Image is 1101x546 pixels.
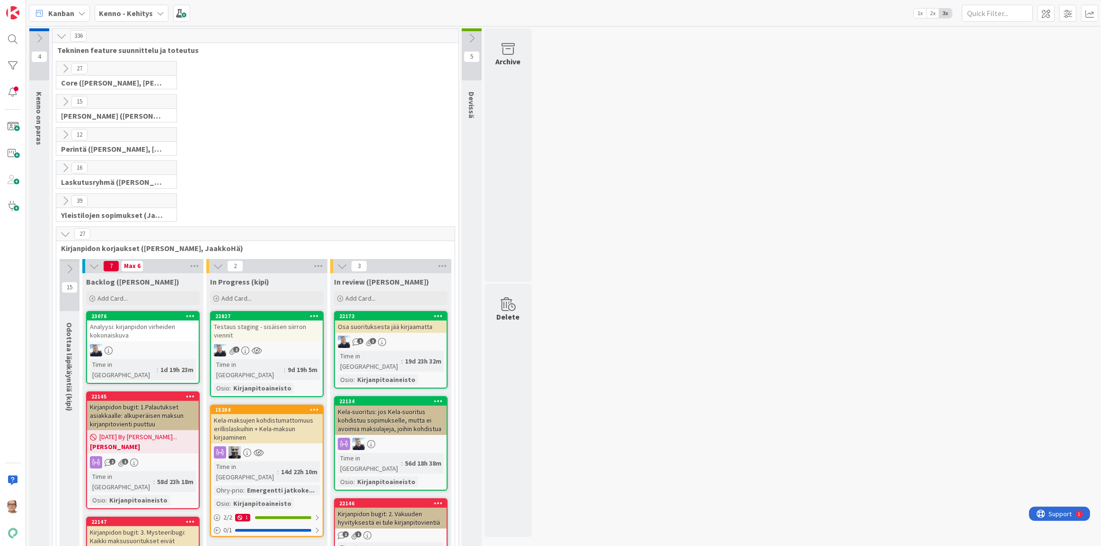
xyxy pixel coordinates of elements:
div: Kirjanpidon bugit: 2. Vakuuden hyvityksestä ei tule kirjanpitovientiä [335,508,447,529]
div: Time in [GEOGRAPHIC_DATA] [338,351,401,372]
div: 22134 [335,397,447,406]
div: Kirjanpitoaineisto [107,495,170,505]
span: Odottaa läpikäyntiä (kipi) [65,322,74,411]
input: Quick Filter... [962,5,1033,22]
span: Backlog (kipi) [86,277,179,286]
span: 15 [71,96,88,107]
div: JJ [211,344,323,356]
img: JJ [338,336,350,348]
span: : [277,467,279,477]
span: Devissä [467,92,476,118]
a: 22827Testaus staging - sisäisen siirron viennitJJTime in [GEOGRAPHIC_DATA]:9d 19h 5mOsio:Kirjanpi... [210,311,324,397]
div: 0/1 [211,524,323,536]
span: 5 [464,51,480,62]
div: Kirjanpidon bugit: 1.Palautukset asiakkaalle: alkuperäisen maksun kirjanpitovienti puuttuu [87,401,199,430]
div: Archive [496,56,521,67]
a: 22173Osa suorituksesta jää kirjaamattaJJTime in [GEOGRAPHIC_DATA]:19d 23h 32mOsio:Kirjanpitoaineisto [334,311,448,389]
span: 1 [343,531,349,537]
div: Time in [GEOGRAPHIC_DATA] [338,453,401,474]
span: [DATE] By [PERSON_NAME]... [99,432,177,442]
span: : [157,364,158,375]
div: 22173 [339,313,447,320]
span: 27 [74,228,90,240]
div: Time in [GEOGRAPHIC_DATA] [214,359,284,380]
div: 23076 [91,313,199,320]
span: 1x [914,9,926,18]
div: Osio [338,477,353,487]
div: 2/21 [211,511,323,523]
span: 27 [71,63,88,74]
div: 22146Kirjanpidon bugit: 2. Vakuuden hyvityksestä ei tule kirjanpitovientiä [335,499,447,529]
div: 23076 [87,312,199,321]
span: 3 [351,260,367,272]
div: Emergentti jatkoke... [245,485,317,495]
b: [PERSON_NAME] [90,442,196,451]
span: 2x [926,9,939,18]
div: 15284 [211,406,323,414]
div: 22827 [215,313,323,320]
span: Add Card... [345,294,376,303]
div: 22145 [91,393,199,400]
span: 2 [109,459,115,465]
a: 15284Kela-maksujen kohdistumattomuus erillislaskuihin + Kela-maksun kirjaaminenJHTime in [GEOGRAP... [210,405,324,537]
span: 16 [71,162,88,173]
div: JH [211,446,323,459]
div: Kirjanpitoaineisto [355,374,418,385]
span: 2 / 2 [223,512,232,522]
div: 1 [235,514,250,521]
span: 0 / 1 [223,525,232,535]
div: JJ [335,336,447,348]
span: Halti (Sebastian, VilleH, Riikka, Antti, MikkoV, PetriH, PetriM) [61,111,165,121]
div: Kela-maksujen kohdistumattomuus erillislaskuihin + Kela-maksun kirjaaminen [211,414,323,443]
span: 3x [939,9,952,18]
span: 4 [31,51,47,62]
div: 15284 [215,407,323,413]
span: Kenno on paras [35,92,44,145]
span: 15 [62,282,78,293]
a: 22134Kela-suoritus: jos Kela-suoritus kohdistuu sopimukselle, mutta ei avoimia maksulajeja, joihi... [334,396,448,491]
img: Visit kanbanzone.com [6,6,19,19]
div: Osio [214,383,229,393]
span: : [153,477,155,487]
div: Kirjanpitoaineisto [231,498,294,509]
div: 19d 23h 32m [403,356,444,366]
div: Testaus staging - sisäisen siirron viennit [211,321,323,341]
div: 22134 [339,398,447,405]
div: Osa suorituksesta jää kirjaamatta [335,321,447,333]
div: 9d 19h 5m [285,364,320,375]
span: : [106,495,107,505]
div: 22134Kela-suoritus: jos Kela-suoritus kohdistuu sopimukselle, mutta ei avoimia maksulajeja, joihi... [335,397,447,435]
div: JJ [335,438,447,450]
b: Kenno - Kehitys [99,9,153,18]
span: Core (Pasi, Jussi, JaakkoHä, Jyri, Leo, MikkoK, Väinö, MattiH) [61,78,165,87]
div: Osio [214,498,229,509]
span: 12 [71,129,88,140]
div: Time in [GEOGRAPHIC_DATA] [214,461,277,482]
span: 336 [70,30,87,42]
span: : [243,485,245,495]
div: 22173Osa suorituksesta jää kirjaamatta [335,312,447,333]
div: 22146 [339,500,447,507]
span: : [353,374,355,385]
span: Add Card... [221,294,252,303]
span: 7 [103,260,119,272]
div: 22827 [211,312,323,321]
div: Delete [497,311,520,322]
div: 15284Kela-maksujen kohdistumattomuus erillislaskuihin + Kela-maksun kirjaaminen [211,406,323,443]
div: Osio [90,495,106,505]
span: : [401,458,403,468]
div: Time in [GEOGRAPHIC_DATA] [90,471,153,492]
span: Yleistilojen sopimukset (Jaakko, VilleP, TommiL, Simo) [61,210,165,220]
div: 22145Kirjanpidon bugit: 1.Palautukset asiakkaalle: alkuperäisen maksun kirjanpitovienti puuttuu [87,392,199,430]
span: Laskutusryhmä (Antti, Keijo) [61,177,165,187]
span: 2 [227,260,243,272]
div: Kirjanpitoaineisto [231,383,294,393]
div: 1d 19h 23m [158,364,196,375]
a: 23076Analyysi: kirjanpidon virheiden kokonaiskuvaJJTime in [GEOGRAPHIC_DATA]:1d 19h 23m [86,311,200,384]
div: 1 [49,4,52,11]
span: 1 [357,338,363,344]
span: 3 [370,338,376,344]
div: 22147 [91,519,199,525]
img: avatar [6,527,19,540]
img: JJ [352,438,365,450]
